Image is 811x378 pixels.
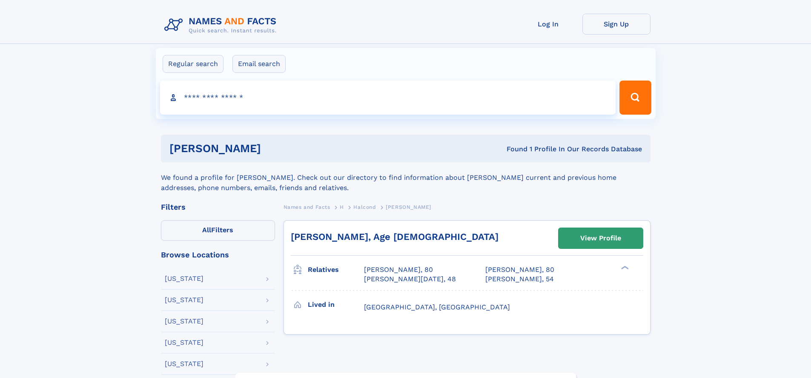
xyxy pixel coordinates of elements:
[619,81,651,115] button: Search Button
[163,55,224,73] label: Regular search
[165,297,203,303] div: [US_STATE]
[559,228,643,248] a: View Profile
[364,274,456,284] a: [PERSON_NAME][DATE], 48
[340,204,344,210] span: H
[340,202,344,212] a: H
[291,231,499,242] a: [PERSON_NAME], Age [DEMOGRAPHIC_DATA]
[364,265,433,274] a: [PERSON_NAME], 80
[165,339,203,346] div: [US_STATE]
[161,203,275,211] div: Filters
[308,297,364,312] h3: Lived in
[308,263,364,277] h3: Relatives
[619,265,629,271] div: ❯
[364,303,510,311] span: [GEOGRAPHIC_DATA], [GEOGRAPHIC_DATA]
[386,204,431,210] span: [PERSON_NAME]
[485,274,554,284] a: [PERSON_NAME], 54
[514,14,582,35] a: Log In
[582,14,651,35] a: Sign Up
[169,143,384,154] h1: [PERSON_NAME]
[165,361,203,367] div: [US_STATE]
[161,251,275,259] div: Browse Locations
[161,14,284,37] img: Logo Names and Facts
[232,55,286,73] label: Email search
[353,202,376,212] a: Halcond
[165,275,203,282] div: [US_STATE]
[161,162,651,193] div: We found a profile for [PERSON_NAME]. Check out our directory to find information about [PERSON_N...
[202,226,211,234] span: All
[353,204,376,210] span: Halcond
[384,144,642,154] div: Found 1 Profile In Our Records Database
[580,228,621,248] div: View Profile
[485,265,554,274] a: [PERSON_NAME], 80
[161,220,275,241] label: Filters
[160,81,616,115] input: search input
[284,202,330,212] a: Names and Facts
[165,318,203,325] div: [US_STATE]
